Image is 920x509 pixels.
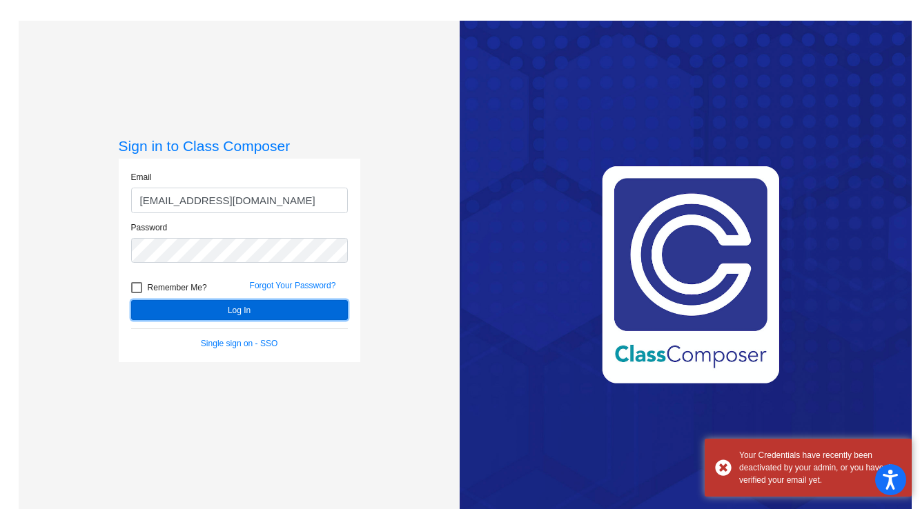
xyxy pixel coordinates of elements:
[250,281,336,290] a: Forgot Your Password?
[201,339,277,348] a: Single sign on - SSO
[131,221,168,234] label: Password
[739,449,901,486] div: Your Credentials have recently been deactivated by your admin, or you haven’t verified your email...
[148,279,207,296] span: Remember Me?
[119,137,360,154] h3: Sign in to Class Composer
[131,300,348,320] button: Log In
[131,171,152,183] label: Email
